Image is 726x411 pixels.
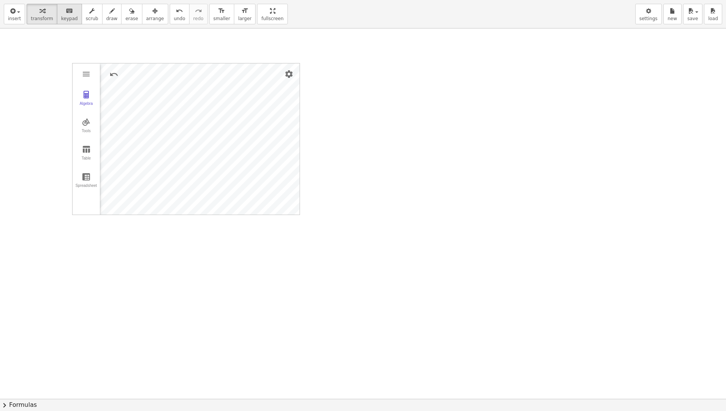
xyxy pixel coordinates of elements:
[82,4,103,24] button: scrub
[4,4,25,24] button: insert
[193,16,204,21] span: redo
[174,16,185,21] span: undo
[106,16,118,21] span: draw
[170,4,189,24] button: undoundo
[708,16,718,21] span: load
[234,4,256,24] button: format_sizelarger
[663,4,682,24] button: new
[86,16,98,21] span: scrub
[146,16,164,21] span: arrange
[635,4,662,24] button: settings
[57,4,82,24] button: keyboardkeypad
[218,6,225,16] i: format_size
[82,70,91,79] img: Main Menu
[27,4,57,24] button: transform
[74,183,98,194] div: Spreadsheet
[213,16,230,21] span: smaller
[66,6,73,16] i: keyboard
[72,63,300,215] div: Graphing Calculator
[704,4,722,24] button: load
[74,101,98,112] div: Algebra
[74,156,98,167] div: Table
[8,16,21,21] span: insert
[125,16,138,21] span: erase
[209,4,234,24] button: format_sizesmaller
[61,16,78,21] span: keypad
[241,6,248,16] i: format_size
[100,63,300,215] canvas: Graphics View 1
[176,6,183,16] i: undo
[639,16,658,21] span: settings
[668,16,677,21] span: new
[261,16,283,21] span: fullscreen
[31,16,53,21] span: transform
[195,6,202,16] i: redo
[74,129,98,139] div: Tools
[107,68,121,81] button: Undo
[142,4,168,24] button: arrange
[687,16,698,21] span: save
[189,4,208,24] button: redoredo
[121,4,142,24] button: erase
[238,16,251,21] span: larger
[683,4,702,24] button: save
[257,4,287,24] button: fullscreen
[102,4,122,24] button: draw
[282,67,296,81] button: Settings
